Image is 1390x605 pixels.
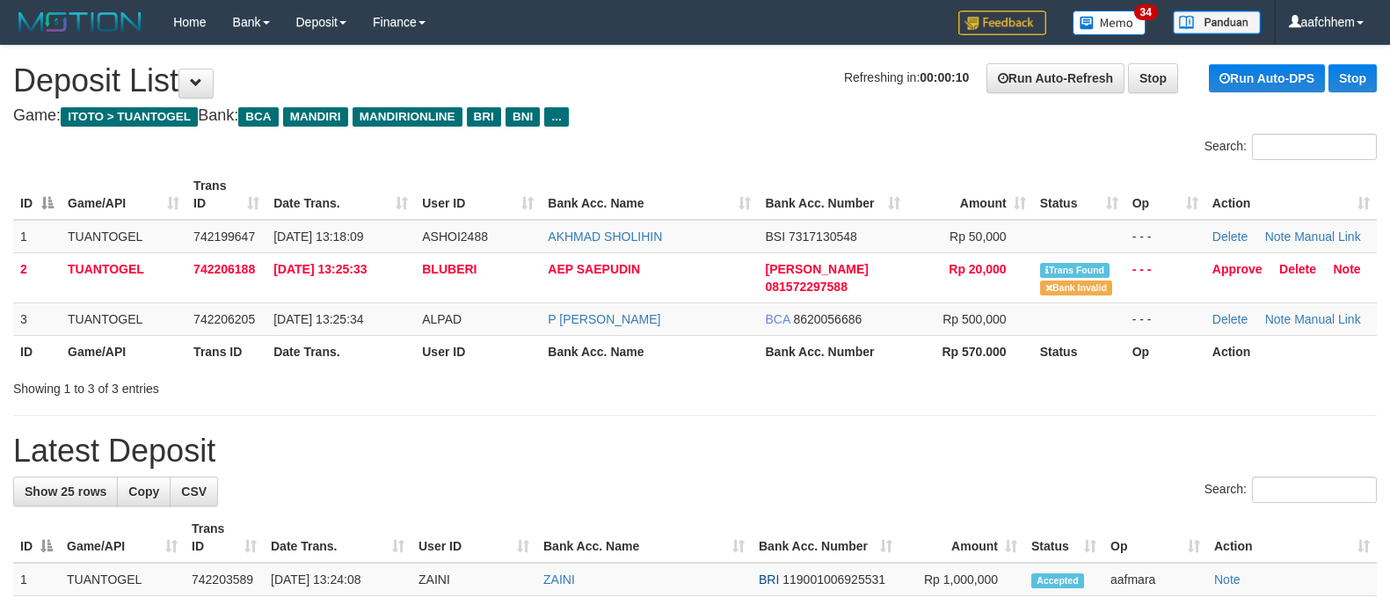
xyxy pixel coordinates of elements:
label: Search: [1204,477,1377,503]
a: P [PERSON_NAME] [548,312,660,326]
th: Bank Acc. Number: activate to sort column ascending [758,170,906,220]
th: Bank Acc. Name: activate to sort column ascending [541,170,758,220]
img: MOTION_logo.png [13,9,147,35]
a: Delete [1279,262,1316,276]
th: Action: activate to sort column ascending [1205,170,1377,220]
span: ITOTO > TUANTOGEL [61,107,198,127]
span: Similar transaction found [1040,263,1110,278]
th: Game/API: activate to sort column ascending [61,170,186,220]
span: Bank is not match [1040,281,1112,295]
a: CSV [170,477,218,507]
span: Copy 119001006925531 to clipboard [782,572,885,587]
a: Note [1334,262,1361,276]
span: ALPAD [422,312,462,326]
th: Action [1205,335,1377,368]
span: Copy 7317130548 to clipboard [789,230,857,244]
th: ID: activate to sort column descending [13,170,61,220]
th: Rp 570.000 [907,335,1033,368]
img: Button%20Memo.svg [1073,11,1146,35]
span: MANDIRI [283,107,348,127]
span: [DATE] 13:18:09 [273,230,363,244]
td: - - - [1125,252,1205,302]
a: Note [1214,572,1241,587]
h1: Latest Deposit [13,434,1377,469]
th: Status: activate to sort column ascending [1033,170,1125,220]
a: Manual Link [1294,312,1361,326]
a: Stop [1328,64,1377,92]
th: ID: activate to sort column descending [13,513,60,563]
span: Accepted [1031,573,1084,588]
td: 1 [13,220,61,253]
td: 742203589 [185,563,264,596]
th: Op [1125,335,1205,368]
th: Date Trans.: activate to sort column ascending [266,170,415,220]
th: Op: activate to sort column ascending [1103,513,1207,563]
a: Note [1265,312,1292,326]
td: 1 [13,563,60,596]
td: TUANTOGEL [61,252,186,302]
td: TUANTOGEL [61,302,186,335]
a: Delete [1212,312,1248,326]
span: BSI [765,230,785,244]
th: User ID: activate to sort column ascending [411,513,536,563]
img: panduan.png [1173,11,1261,34]
a: AKHMAD SHOLIHIN [548,230,662,244]
th: Bank Acc. Number: activate to sort column ascending [752,513,899,563]
span: ... [544,107,568,127]
th: Date Trans.: activate to sort column ascending [264,513,411,563]
h1: Deposit List [13,63,1377,98]
span: Refreshing in: [844,70,969,84]
span: BNI [506,107,540,127]
th: User ID: activate to sort column ascending [415,170,541,220]
span: 742206205 [193,312,255,326]
span: BCA [238,107,278,127]
span: Rp 500,000 [942,312,1006,326]
span: BRI [467,107,501,127]
span: [DATE] 13:25:33 [273,262,367,276]
a: Run Auto-DPS [1209,64,1325,92]
a: AEP SAEPUDIN [548,262,640,276]
th: Status: activate to sort column ascending [1024,513,1103,563]
a: Delete [1212,230,1248,244]
th: Trans ID: activate to sort column ascending [185,513,264,563]
a: Run Auto-Refresh [986,63,1124,93]
td: 2 [13,252,61,302]
th: Amount: activate to sort column ascending [899,513,1024,563]
span: Copy 081572297588 to clipboard [765,280,847,294]
th: Date Trans. [266,335,415,368]
span: [DATE] 13:25:34 [273,312,363,326]
a: Stop [1128,63,1178,93]
span: 34 [1134,4,1158,20]
td: ZAINI [411,563,536,596]
h4: Game: Bank: [13,107,1377,125]
span: Copy 8620056686 to clipboard [793,312,862,326]
span: Rp 20,000 [949,262,1006,276]
span: ASHOI2488 [422,230,488,244]
td: aafmara [1103,563,1207,596]
a: Copy [117,477,171,507]
span: Show 25 rows [25,485,106,499]
td: Rp 1,000,000 [899,563,1024,596]
th: Bank Acc. Number [758,335,906,368]
th: Status [1033,335,1125,368]
span: 742206188 [193,262,255,276]
th: Trans ID: activate to sort column ascending [186,170,266,220]
input: Search: [1252,477,1377,503]
td: [DATE] 13:24:08 [264,563,411,596]
label: Search: [1204,134,1377,160]
th: User ID [415,335,541,368]
span: 742199647 [193,230,255,244]
a: ZAINI [543,572,575,587]
strong: 00:00:10 [920,70,969,84]
td: TUANTOGEL [61,220,186,253]
td: - - - [1125,302,1205,335]
span: Copy [128,485,159,499]
td: - - - [1125,220,1205,253]
th: Game/API: activate to sort column ascending [60,513,185,563]
span: BLUBERI [422,262,477,276]
div: Showing 1 to 3 of 3 entries [13,373,566,397]
span: MANDIRIONLINE [353,107,462,127]
a: Approve [1212,262,1263,276]
th: Bank Acc. Name [541,335,758,368]
th: ID [13,335,61,368]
